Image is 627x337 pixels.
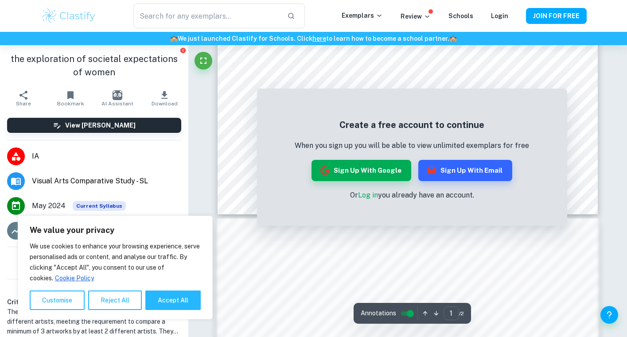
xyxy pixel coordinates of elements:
[600,306,618,324] button: Help and Feedback
[73,201,126,211] div: This exemplar is based on the current syllabus. Feel free to refer to it for inspiration/ideas wh...
[526,8,587,24] button: JOIN FOR FREE
[47,86,94,111] button: Bookmark
[342,11,383,20] p: Exemplars
[170,35,178,42] span: 🏫
[295,118,529,132] h5: Create a free account to continue
[18,216,213,319] div: We value your privacy
[30,291,85,310] button: Customise
[401,12,431,21] p: Review
[418,160,512,181] button: Sign up with Email
[41,7,97,25] img: Clastify logo
[57,101,84,107] span: Bookmark
[7,297,181,307] h6: Criterion A [ 6 / 6 ]:
[449,35,457,42] span: 🏫
[361,309,396,318] span: Annotations
[32,176,181,186] span: Visual Arts Comparative Study - SL
[152,101,178,107] span: Download
[94,86,141,111] button: AI Assistant
[312,160,411,181] button: Sign up with Google
[358,191,378,199] a: Log in
[448,12,473,19] a: Schools
[7,118,181,133] button: View [PERSON_NAME]
[73,201,126,211] span: Current Syllabus
[30,241,201,283] p: We use cookies to enhance your browsing experience, serve personalised ads or content, and analys...
[312,35,326,42] a: here
[2,34,625,43] h6: We just launched Clastify for Schools. Click to learn how to become a school partner.
[4,283,185,294] h6: Examiner's summary
[491,12,508,19] a: Login
[295,140,529,151] p: When you sign up you will be able to view unlimited exemplars for free
[65,120,136,130] h6: View [PERSON_NAME]
[7,52,181,79] h1: the exploration of societal expectations of women
[145,291,201,310] button: Accept All
[16,101,31,107] span: Share
[180,47,187,54] button: Report issue
[141,86,188,111] button: Download
[7,307,181,336] h1: The student compared three oil paintings created by three different artists, meeting the requirem...
[101,101,133,107] span: AI Assistant
[195,52,212,70] button: Fullscreen
[88,291,142,310] button: Reject All
[295,190,529,201] p: Or you already have an account.
[30,225,201,236] p: We value your privacy
[459,310,464,318] span: / 2
[32,151,181,162] span: IA
[133,4,280,28] input: Search for any exemplars...
[113,90,122,100] img: AI Assistant
[55,274,94,282] a: Cookie Policy
[32,201,66,211] span: May 2024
